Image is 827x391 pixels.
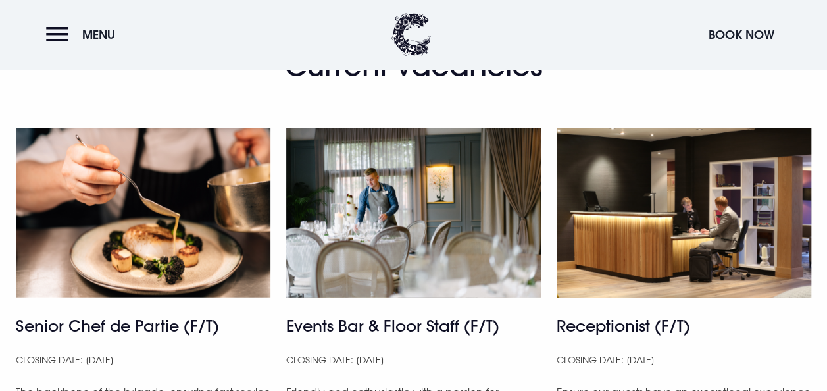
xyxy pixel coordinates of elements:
button: Book Now [702,20,781,49]
h4: Senior Chef de Partie (F/T) [16,314,270,338]
img: Clandeboye Lodge [391,13,431,56]
img: Hotel in Bangor Northern Ireland [286,128,541,298]
h4: Events Bar & Floor Staff (F/T) [286,314,541,338]
p: Closing Date: [DATE] [286,352,541,369]
p: Closing Date: [DATE] [557,352,811,369]
span: Menu [82,27,115,42]
img: Hotel in Bangor Northern Ireland [557,128,811,298]
button: Menu [46,20,122,49]
h4: Receptionist (F/T) [557,314,811,338]
img: Hotel in Bangor Northern Ireland [16,128,270,298]
h2: Current vacancies [151,49,676,108]
p: Closing Date: [DATE] [16,352,270,369]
